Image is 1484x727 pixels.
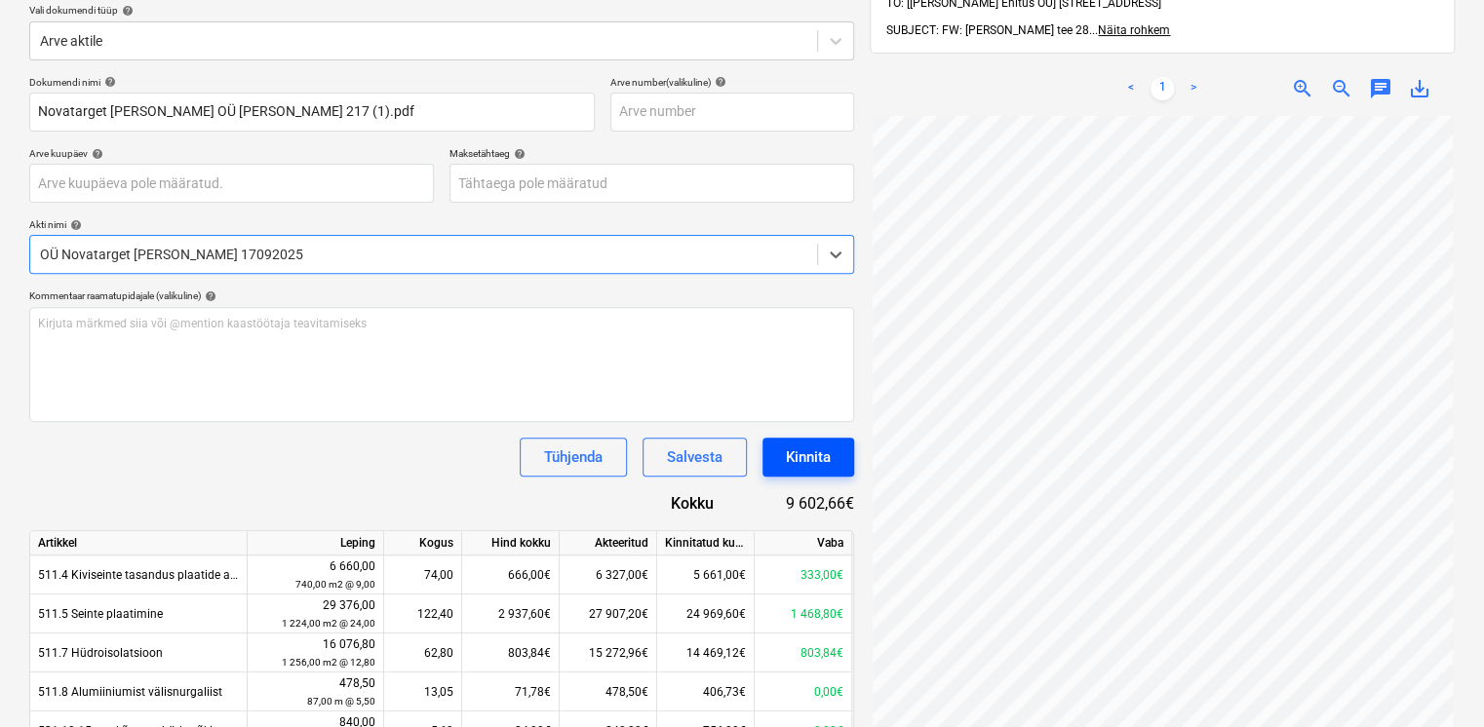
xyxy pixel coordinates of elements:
input: Arve number [610,93,854,132]
div: 0,00€ [755,672,852,711]
div: 2 937,60€ [462,594,560,633]
div: 803,84€ [755,633,852,672]
div: Salvesta [667,444,722,470]
div: 803,84€ [462,633,560,672]
div: 5 661,00€ [657,555,755,594]
div: Dokumendi nimi [29,76,595,89]
div: 16 076,80 [255,635,375,671]
span: chat [1369,77,1392,100]
span: 511.5 Seinte plaatimine [38,607,163,621]
span: SUBJECT: FW: [PERSON_NAME] tee 28 [886,23,1089,37]
input: Tähtaega pole määratud [449,164,854,203]
div: 6 660,00 [255,557,375,593]
div: 406,73€ [657,672,755,711]
div: Akti nimi [29,218,854,231]
div: 13,05 [384,672,462,711]
div: 6 327,00€ [560,555,657,594]
div: 14 469,12€ [657,633,755,672]
div: 24 969,60€ [657,594,755,633]
span: 511.4 Kiviseinte tasandus plaatide alla [38,568,243,582]
span: save_alt [1408,77,1431,100]
span: help [118,5,134,17]
div: Arve kuupäev [29,147,434,160]
button: Kinnita [762,438,854,477]
small: 1 256,00 m2 @ 12,80 [282,657,375,668]
div: 1 468,80€ [755,594,852,633]
div: 27 907,20€ [560,594,657,633]
div: Akteeritud [560,531,657,555]
span: zoom_out [1330,77,1353,100]
div: Vaba [755,531,852,555]
div: Artikkel [30,531,248,555]
a: Previous page [1119,77,1143,100]
div: 478,50€ [560,672,657,711]
input: Arve kuupäeva pole määratud. [29,164,434,203]
div: 9 602,66€ [745,492,854,515]
span: Näita rohkem [1098,23,1170,37]
div: 29 376,00 [255,596,375,632]
span: help [711,76,726,88]
div: 333,00€ [755,555,852,594]
div: Kinnita [786,444,831,470]
div: 15 272,96€ [560,633,657,672]
div: 62,80 [384,633,462,672]
button: Tühjenda [520,438,627,477]
div: Tühjenda [544,444,603,470]
div: Maksetähtaeg [449,147,854,160]
div: Arve number (valikuline) [610,76,854,89]
span: help [201,290,216,302]
span: help [88,148,103,160]
small: 87,00 m @ 5,50 [307,696,375,707]
div: 74,00 [384,555,462,594]
div: Vali dokumendi tüüp [29,4,854,17]
div: 122,40 [384,594,462,633]
span: zoom_in [1291,77,1314,100]
iframe: Chat Widget [1386,633,1484,727]
div: 478,50 [255,674,375,710]
div: Hind kokku [462,531,560,555]
small: 1 224,00 m2 @ 24,00 [282,618,375,629]
div: 71,78€ [462,672,560,711]
span: ... [1089,23,1170,37]
span: help [100,76,116,88]
a: Page 1 is your current page [1151,77,1174,100]
span: help [510,148,526,160]
span: help [66,219,82,231]
div: Kinnitatud kulud [657,531,755,555]
input: Dokumendi nimi [29,93,595,132]
button: Salvesta [643,438,747,477]
div: 666,00€ [462,555,560,594]
div: Leping [248,531,384,555]
span: 511.7 Hüdroisolatsioon [38,646,163,660]
small: 740,00 m2 @ 9,00 [295,579,375,590]
a: Next page [1182,77,1205,100]
div: Kokku [601,492,745,515]
div: Kogus [384,531,462,555]
span: 511.8 Alumiiniumist välisnurgaliist [38,685,222,699]
div: Kommentaar raamatupidajale (valikuline) [29,289,854,302]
